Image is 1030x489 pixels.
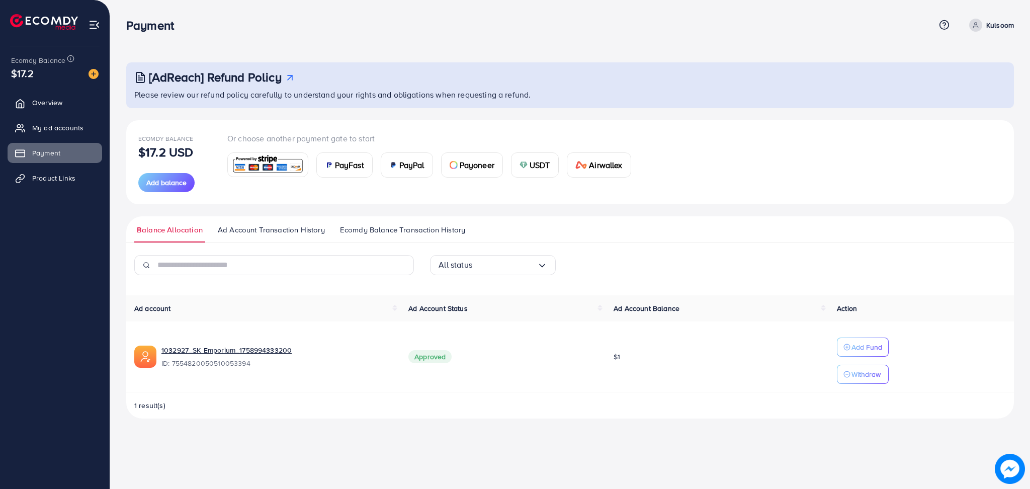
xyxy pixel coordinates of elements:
[8,143,102,163] a: Payment
[218,224,325,235] span: Ad Account Transaction History
[8,93,102,113] a: Overview
[530,159,550,171] span: USDT
[439,257,472,273] span: All status
[161,345,292,355] a: 1032927_SK Emporium_1758994333200
[837,303,857,313] span: Action
[389,161,397,169] img: card
[316,152,373,178] a: cardPayFast
[520,161,528,169] img: card
[149,70,282,85] h3: [AdReach] Refund Policy
[511,152,559,178] a: cardUSDT
[441,152,503,178] a: cardPayoneer
[567,152,631,178] a: cardAirwallex
[138,146,193,158] p: $17.2 USD
[134,400,165,411] span: 1 result(s)
[408,303,468,313] span: Ad Account Status
[399,159,424,171] span: PayPal
[450,161,458,169] img: card
[430,255,556,275] div: Search for option
[134,89,1008,101] p: Please review our refund policy carefully to understand your rights and obligations when requesti...
[32,123,83,133] span: My ad accounts
[137,224,203,235] span: Balance Allocation
[325,161,333,169] img: card
[32,173,75,183] span: Product Links
[997,456,1022,481] img: image
[138,134,193,143] span: Ecomdy Balance
[227,152,308,177] a: card
[161,358,392,368] span: ID: 7554820050510053394
[965,19,1014,32] a: Kulsoom
[614,352,620,362] span: $1
[381,152,433,178] a: cardPayPal
[146,178,187,188] span: Add balance
[134,303,171,313] span: Ad account
[589,159,622,171] span: Airwallex
[32,98,62,108] span: Overview
[134,346,156,368] img: ic-ads-acc.e4c84228.svg
[851,368,881,380] p: Withdraw
[340,224,465,235] span: Ecomdy Balance Transaction History
[11,66,34,80] span: $17.2
[11,55,65,65] span: Ecomdy Balance
[231,154,305,176] img: card
[10,14,78,30] img: logo
[8,118,102,138] a: My ad accounts
[227,132,639,144] p: Or choose another payment gate to start
[32,148,60,158] span: Payment
[460,159,494,171] span: Payoneer
[89,19,100,31] img: menu
[335,159,364,171] span: PayFast
[126,18,182,33] h3: Payment
[8,168,102,188] a: Product Links
[837,365,889,384] button: Withdraw
[614,303,679,313] span: Ad Account Balance
[138,173,195,192] button: Add balance
[851,341,882,353] p: Add Fund
[408,350,452,363] span: Approved
[575,161,587,169] img: card
[89,69,99,79] img: image
[837,338,889,357] button: Add Fund
[472,257,537,273] input: Search for option
[161,345,392,368] div: <span class='underline'>1032927_SK Emporium_1758994333200</span></br>7554820050510053394
[986,19,1014,31] p: Kulsoom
